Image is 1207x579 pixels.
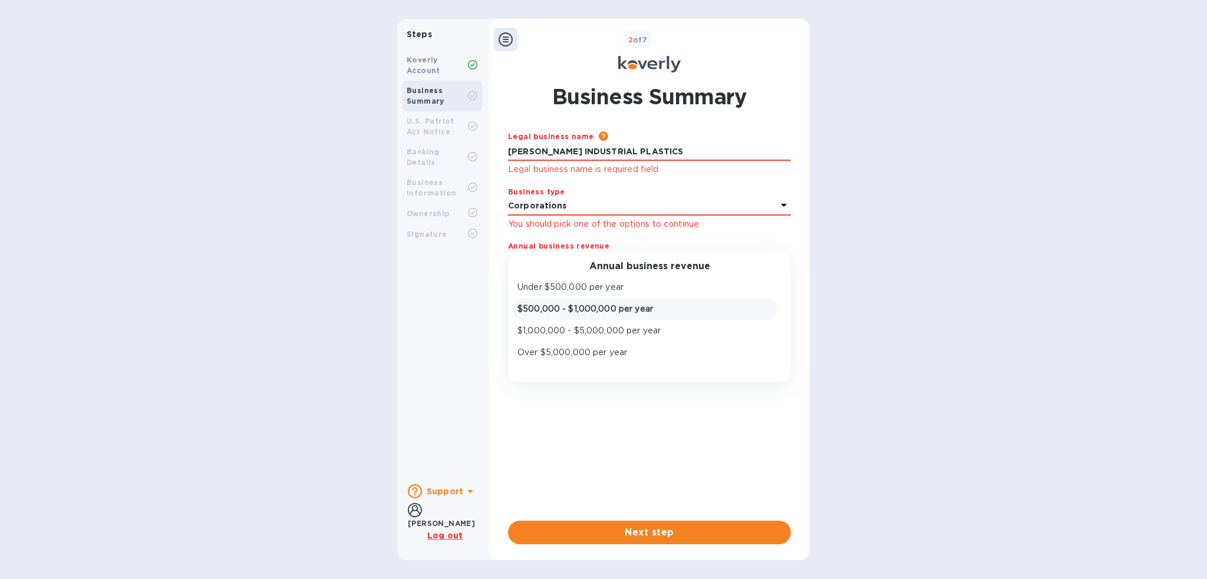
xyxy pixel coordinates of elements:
[628,35,648,44] b: of 7
[407,230,447,239] b: Signature
[408,519,475,528] b: [PERSON_NAME]
[517,281,772,293] p: Under $500,000 per year
[407,178,456,197] b: Business Information
[517,325,772,337] p: $1,000,000 - $5,000,000 per year
[427,487,463,496] b: Support
[517,303,772,315] p: $500,000 - $1,000,000 per year
[517,346,772,359] p: Over $5,000,000 per year
[508,143,791,161] input: Enter legal business name
[628,35,633,44] span: 2
[508,132,594,141] b: Legal business name
[407,29,432,39] b: Steps
[589,261,710,272] h3: Annual business revenue
[517,525,781,540] span: Next step
[427,531,463,540] u: Log out
[508,521,791,544] button: Next step
[407,117,454,136] b: U.S. Patriot Act Notice
[407,147,440,167] b: Banking Details
[407,86,444,105] b: Business Summary
[508,187,565,196] b: Business type
[508,201,567,210] b: Corporations
[508,218,791,230] p: You should pick one of the options to continue
[552,82,747,111] h1: Business Summary
[407,55,440,75] b: Koverly Account
[508,163,791,176] p: Legal business name is required field
[407,209,450,218] b: Ownership
[508,241,609,250] b: Annual business revenue
[508,254,636,266] p: Select annual business revenue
